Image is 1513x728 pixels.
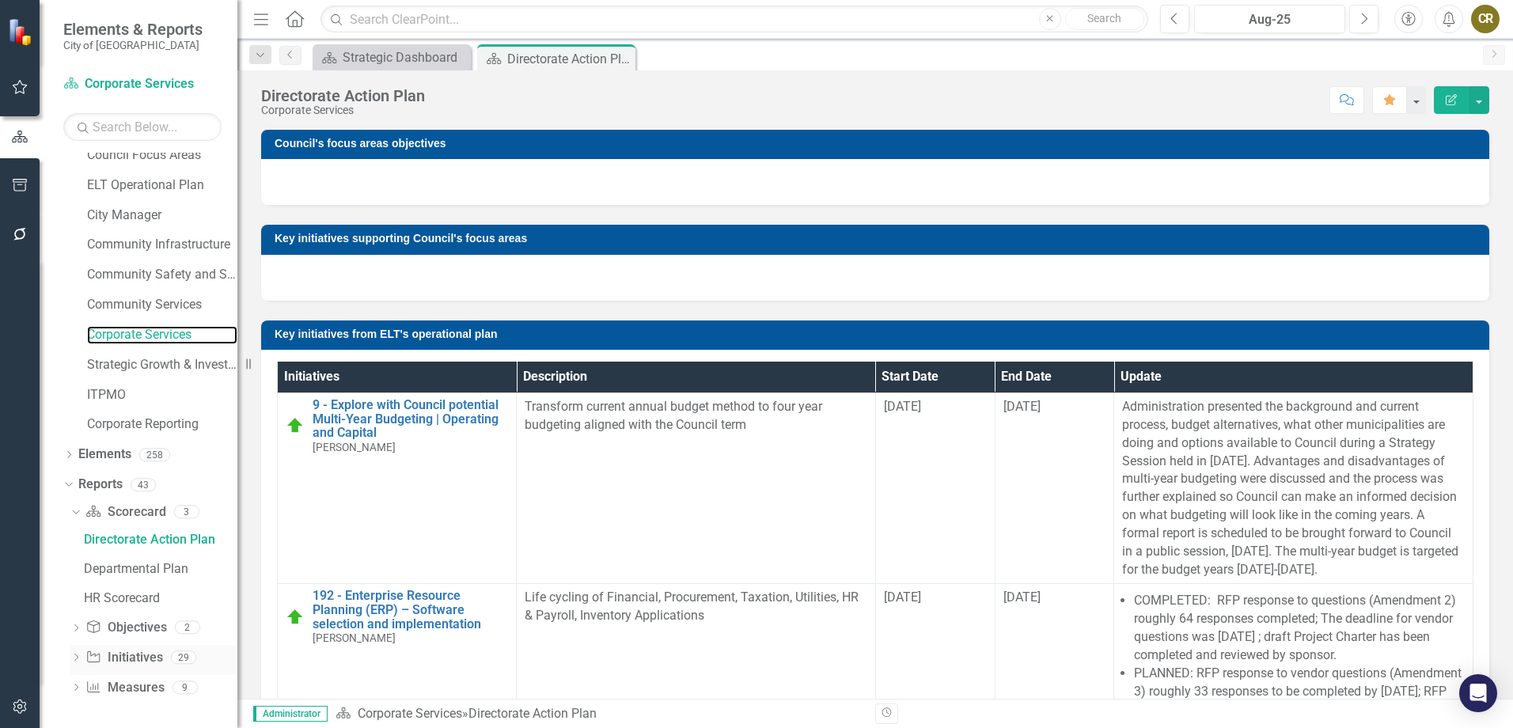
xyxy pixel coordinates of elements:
div: 29 [171,650,196,664]
span: [DATE] [1003,590,1041,605]
div: » [336,705,863,723]
a: Measures [85,679,164,697]
h3: Key initiatives supporting Council's focus areas [275,233,1481,245]
span: [DATE] [884,590,921,605]
div: 43 [131,478,156,491]
span: [DATE] [884,399,921,414]
input: Search ClearPoint... [320,6,1148,33]
a: Departmental Plan [80,556,237,582]
div: Departmental Plan [84,562,237,576]
div: Directorate Action Plan [261,87,425,104]
button: CR [1471,5,1500,33]
span: Elements & Reports [63,20,203,39]
li: COMPLETED: RFP response to questions (Amendment 2) roughly 64 responses completed; The deadline f... [1134,592,1465,664]
a: Strategic Growth & Investment [87,356,237,374]
div: HR Scorecard [84,591,237,605]
span: Administrator [253,706,328,722]
div: Directorate Action Plan [84,533,237,547]
span: Transform current annual budget method to four year budgeting aligned with the Council term [525,399,822,432]
a: Elements [78,446,131,464]
a: Directorate Action Plan [80,527,237,552]
span: Search [1087,12,1121,25]
td: Double-Click to Edit [1114,393,1473,584]
div: Corporate Services [261,104,425,116]
a: ITPMO [87,386,237,404]
a: Corporate Services [63,75,222,93]
div: Directorate Action Plan [468,706,597,721]
a: Community Infrastructure [87,236,237,254]
div: 3 [174,506,199,519]
a: Community Services [87,296,237,314]
input: Search Below... [63,113,222,141]
button: Aug-25 [1194,5,1345,33]
a: ELT Operational Plan [87,176,237,195]
a: Initiatives [85,649,162,667]
a: Corporate Services [87,326,237,344]
a: Strategic Dashboard [317,47,467,67]
h3: Key initiatives from ELT's operational plan [275,328,1481,340]
a: Objectives [85,619,166,637]
td: Double-Click to Edit [995,393,1114,584]
td: Double-Click to Edit [517,393,876,584]
button: Search [1065,8,1144,30]
a: Council Focus Areas [87,146,237,165]
small: [PERSON_NAME] [313,632,396,644]
div: Directorate Action Plan [507,49,631,69]
h3: Council's focus areas objectives [275,138,1481,150]
small: [PERSON_NAME] [313,442,396,453]
td: Double-Click to Edit [875,393,995,584]
td: Double-Click to Edit Right Click for Context Menu [278,393,517,584]
a: Corporate Services [358,706,462,721]
img: On Target [286,608,305,627]
a: Corporate Reporting [87,415,237,434]
img: ClearPoint Strategy [8,18,36,46]
div: 9 [173,681,198,694]
div: 2 [175,621,200,635]
a: Community Safety and Social Services [87,266,237,284]
a: 192 - Enterprise Resource Planning (ERP) – Software selection and implementation [313,589,508,631]
div: Strategic Dashboard [343,47,467,67]
div: 258 [139,448,170,461]
a: 9 - Explore with Council potential Multi-Year Budgeting | Operating and Capital [313,398,508,440]
span: [DATE] [1003,399,1041,414]
a: City Manager [87,207,237,225]
a: HR Scorecard [80,586,237,611]
span: Life cycling of Financial, Procurement, Taxation, Utilities, HR & Payroll, Inventory Applications [525,590,859,623]
p: Administration presented the background and current process, budget alternatives, what other muni... [1122,398,1465,578]
a: Reports [78,476,123,494]
small: City of [GEOGRAPHIC_DATA] [63,39,203,51]
a: Scorecard [85,503,165,521]
img: On Target [286,416,305,435]
div: Aug-25 [1200,10,1340,29]
div: Open Intercom Messenger [1459,674,1497,712]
